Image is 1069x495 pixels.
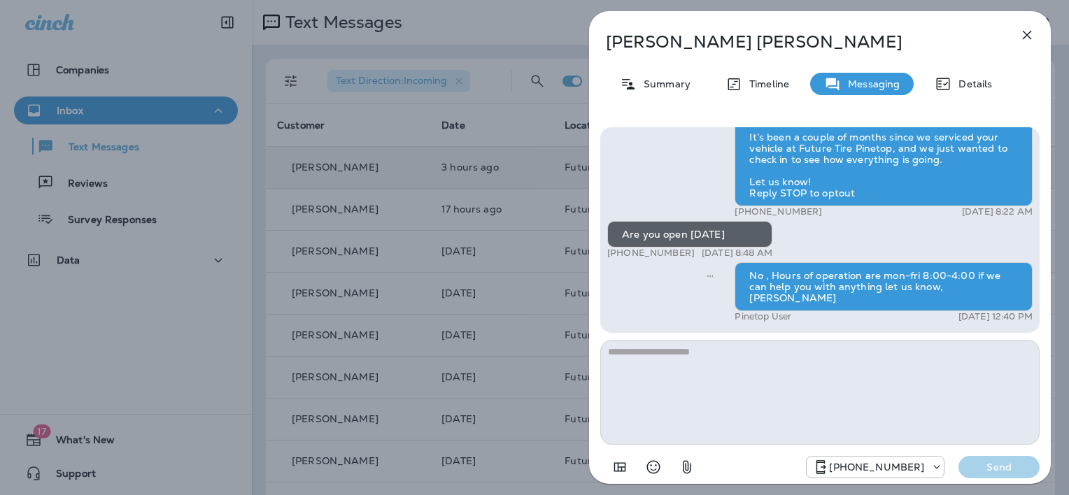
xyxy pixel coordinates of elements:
p: [PHONE_NUMBER] [735,206,822,217]
div: Hi [PERSON_NAME], It’s been a couple of months since we serviced your vehicle at Future Tire Pine... [735,101,1033,206]
p: [DATE] 8:22 AM [962,206,1033,217]
p: Timeline [742,78,789,89]
button: Add in a premade template [606,453,634,481]
p: Details [951,78,992,89]
p: [PERSON_NAME] [PERSON_NAME] [606,32,988,52]
p: [PHONE_NUMBER] [829,461,924,473]
span: Sent [707,268,714,281]
p: Pinetop User [735,311,791,322]
div: +1 (928) 232-1970 [807,459,944,475]
p: [DATE] 8:48 AM [702,247,772,259]
p: Summary [637,78,691,89]
p: Messaging [841,78,900,89]
div: Are you open [DATE] [607,221,772,247]
p: [DATE] 12:40 PM [958,311,1033,322]
p: [PHONE_NUMBER] [607,247,695,259]
button: Select an emoji [639,453,667,481]
div: No , Hours of operation are mon-fri 8:00-4:00 if we can help you with anything let us know, [PERS... [735,262,1033,311]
